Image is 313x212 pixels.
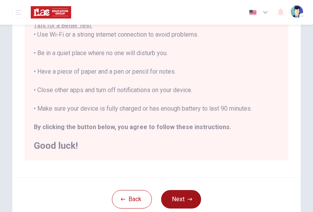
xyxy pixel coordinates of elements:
[291,5,303,18] img: Profile picture
[34,22,92,29] u: Tips for a Better Test:
[112,190,152,209] button: Back
[34,141,279,150] h2: Good luck!
[12,6,25,19] button: open mobile menu
[31,5,71,20] img: ILAC logo
[161,190,201,209] button: Next
[248,10,258,15] img: en
[34,123,231,131] b: By clicking the button below, you agree to follow these instructions.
